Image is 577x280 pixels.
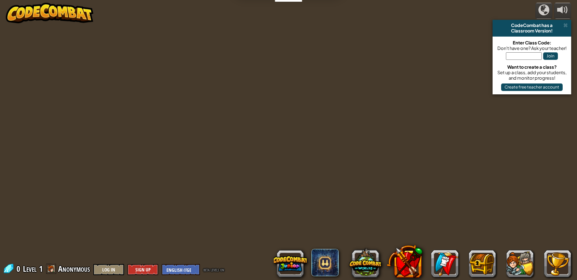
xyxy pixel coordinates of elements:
[495,28,568,34] div: Classroom Version!
[128,264,158,275] button: Sign Up
[203,266,224,273] span: beta levels on
[535,3,552,19] button: Campaigns
[496,70,568,81] div: Set up a class, add your students, and monitor progress!
[39,263,43,274] span: 1
[93,264,124,275] button: Log In
[496,40,568,45] div: Enter Class Code:
[543,52,558,60] button: Join
[496,45,568,51] div: Don't have one? Ask your teacher!
[58,263,90,274] span: Anonymous
[6,3,93,23] img: CodeCombat - Learn how to code by playing a game
[496,64,568,70] div: Want to create a class?
[554,3,571,19] button: Adjust volume
[501,83,563,91] button: Create free teacher account
[16,263,22,274] span: 0
[23,263,37,275] span: Level
[495,23,568,28] div: CodeCombat has a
